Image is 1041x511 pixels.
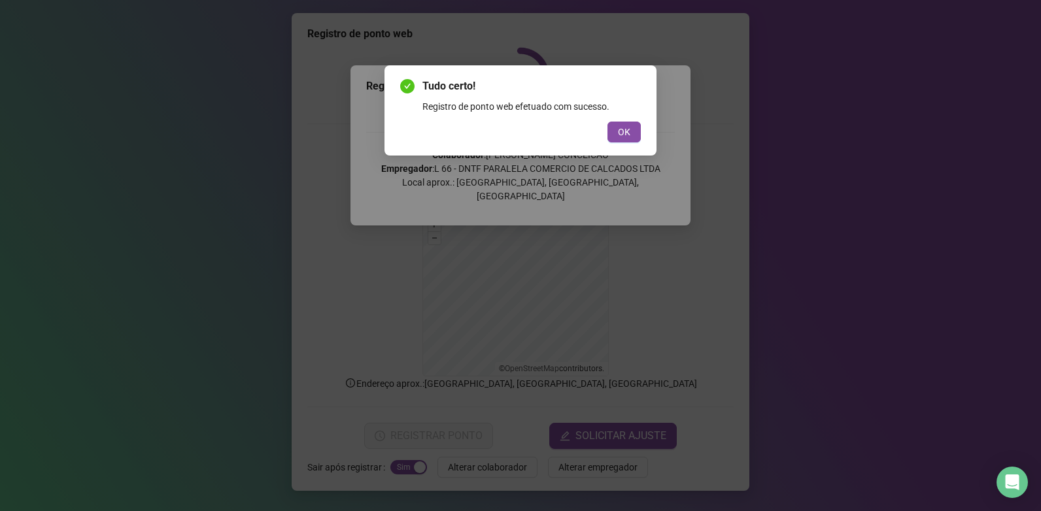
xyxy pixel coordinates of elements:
div: Open Intercom Messenger [997,467,1028,498]
div: Registro de ponto web efetuado com sucesso. [422,99,641,114]
button: OK [607,122,641,142]
span: OK [618,125,630,139]
span: check-circle [400,79,415,93]
span: Tudo certo! [422,78,641,94]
